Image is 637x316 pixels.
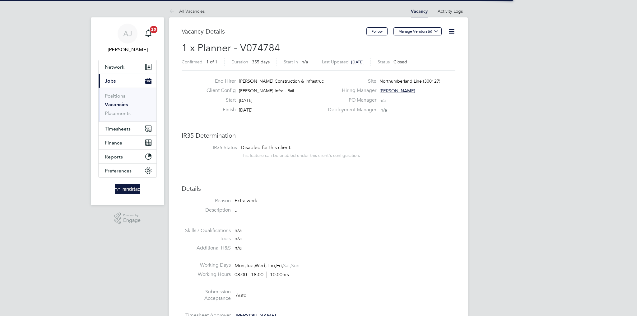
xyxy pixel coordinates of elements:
[150,26,157,33] span: 20
[169,8,205,14] a: All Vacancies
[393,27,442,35] button: Manage Vendors (6)
[378,59,390,65] label: Status
[105,110,131,116] a: Placements
[438,8,463,14] a: Activity Logs
[235,198,257,204] span: Extra work
[91,17,164,205] nav: Main navigation
[324,97,376,103] label: PO Manager
[322,59,349,65] label: Last Updated
[182,207,231,213] label: Description
[235,236,242,242] span: n/a
[252,59,270,65] span: 355 days
[98,184,157,194] a: Go to home page
[114,213,141,224] a: Powered byEngage
[284,59,298,65] label: Start In
[182,131,455,140] h3: IR35 Determination
[241,151,360,158] div: This feature can be enabled under this client's configuration.
[182,227,231,234] label: Skills / Qualifications
[291,263,300,269] span: Sun
[235,245,242,251] span: n/a
[99,60,156,74] button: Network
[379,78,440,84] span: Northumberland Line (300127)
[235,263,246,269] span: Mon,
[235,272,289,278] div: 08:00 - 18:00
[324,107,376,113] label: Deployment Manager
[283,263,291,269] span: Sat,
[235,227,242,234] span: n/a
[411,9,428,14] a: Vacancy
[202,78,236,85] label: End Hirer
[182,245,231,251] label: Additional H&S
[239,88,294,94] span: [PERSON_NAME] Infra - Rail
[324,87,376,94] label: Hiring Manager
[393,59,407,65] span: Closed
[105,93,125,99] a: Positions
[182,59,202,65] label: Confirmed
[105,78,116,84] span: Jobs
[98,46,157,53] span: Amelia Jones
[241,144,291,151] span: Disabled for this client.
[99,136,156,149] button: Finance
[99,74,156,88] button: Jobs
[351,59,364,65] span: [DATE]
[99,164,156,177] button: Preferences
[182,236,231,242] label: Tools
[239,78,330,84] span: [PERSON_NAME] Construction & Infrastruct…
[202,97,236,103] label: Start
[202,87,236,94] label: Client Config
[239,107,253,113] span: [DATE]
[105,154,123,160] span: Reports
[366,27,388,35] button: Follow
[123,213,141,218] span: Powered by
[276,263,283,269] span: Fri,
[115,184,141,194] img: randstad-logo-retina.png
[324,78,376,85] label: Site
[99,150,156,163] button: Reports
[302,59,308,65] span: n/a
[379,88,415,94] span: [PERSON_NAME]
[99,122,156,135] button: Timesheets
[142,24,155,44] a: 20
[267,263,276,269] span: Thu,
[105,126,131,132] span: Timesheets
[123,218,141,223] span: Engage
[381,107,387,113] span: n/a
[255,263,267,269] span: Wed,
[379,98,386,103] span: n/a
[182,42,280,54] span: 1 x Planner - V074784
[239,98,253,103] span: [DATE]
[182,198,231,204] label: Reason
[188,144,237,151] label: IR35 Status
[182,289,231,302] label: Submission Acceptance
[182,185,455,193] h3: Details
[105,140,122,146] span: Finance
[182,262,231,268] label: Working Days
[246,263,255,269] span: Tue,
[206,59,217,65] span: 1 of 1
[182,271,231,278] label: Working Hours
[235,207,455,213] p: ..
[105,168,132,174] span: Preferences
[99,88,156,121] div: Jobs
[98,24,157,53] a: AJ[PERSON_NAME]
[231,59,248,65] label: Duration
[202,107,236,113] label: Finish
[267,272,289,278] span: 10.00hrs
[123,30,132,38] span: AJ
[182,27,366,35] h3: Vacancy Details
[105,102,128,108] a: Vacancies
[236,292,246,298] span: Auto
[105,64,124,70] span: Network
